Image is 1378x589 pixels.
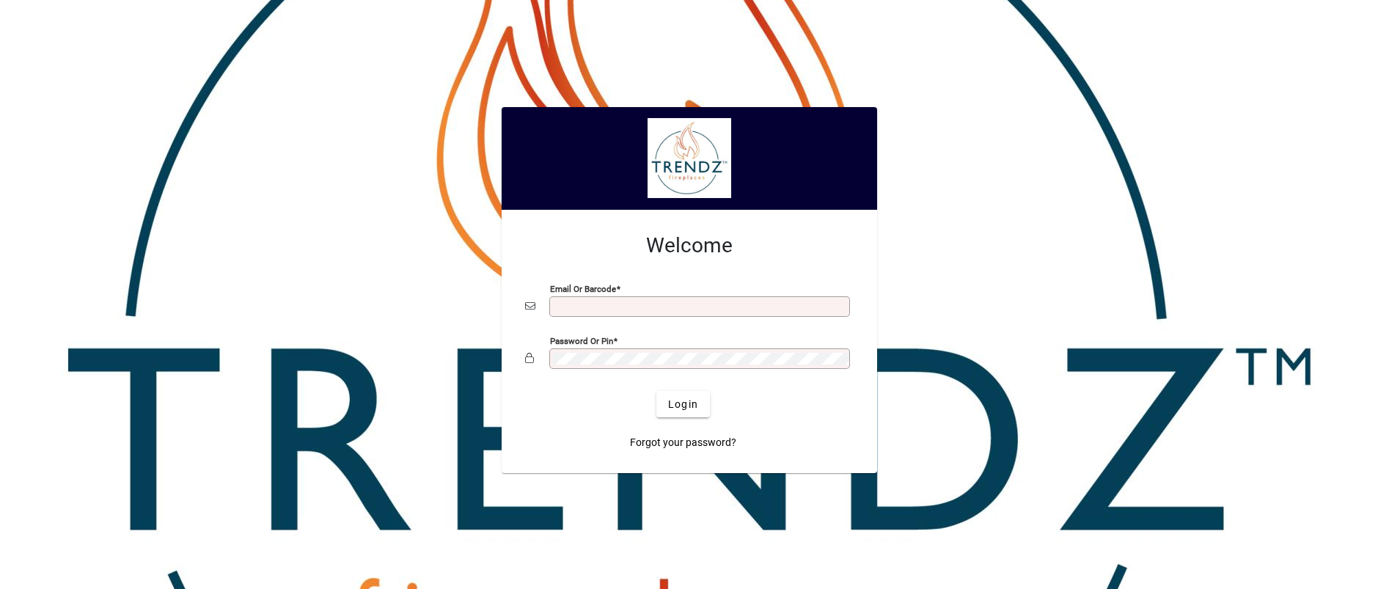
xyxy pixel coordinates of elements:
[624,429,742,456] a: Forgot your password?
[656,391,710,417] button: Login
[550,336,613,346] mat-label: Password or Pin
[525,233,854,258] h2: Welcome
[668,397,698,412] span: Login
[630,435,736,450] span: Forgot your password?
[550,284,616,294] mat-label: Email or Barcode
